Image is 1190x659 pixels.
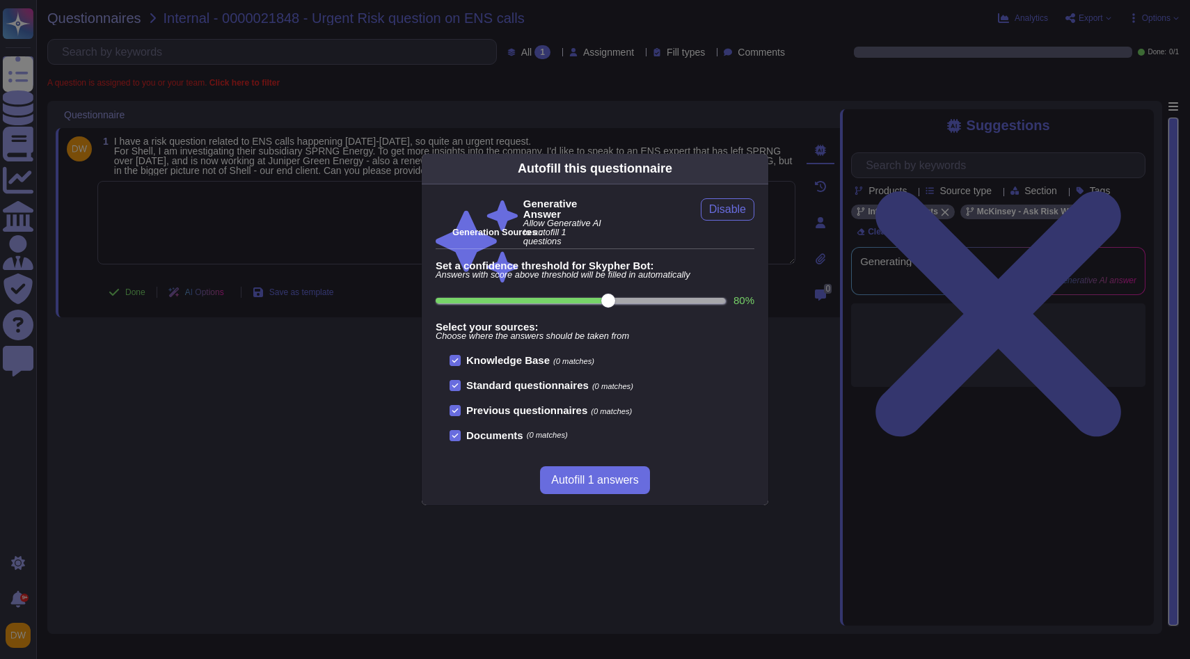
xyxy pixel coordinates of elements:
b: Previous questionnaires [466,404,587,416]
b: Standard questionnaires [466,379,589,391]
button: Autofill 1 answers [540,466,649,494]
span: (0 matches) [592,382,633,390]
b: Generative Answer [523,198,605,219]
div: Autofill this questionnaire [518,159,672,178]
span: Allow Generative AI to autofill 1 questions [523,219,605,246]
label: 80 % [733,295,754,305]
span: Disable [709,204,746,215]
span: (0 matches) [591,407,632,415]
b: Documents [466,430,523,440]
span: Answers with score above threshold will be filled in automatically [436,271,754,280]
span: Autofill 1 answers [551,475,638,486]
b: Set a confidence threshold for Skypher Bot: [436,260,754,271]
span: (0 matches) [553,357,594,365]
button: Disable [701,198,754,221]
b: Select your sources: [436,321,754,332]
span: Choose where the answers should be taken from [436,332,754,341]
span: (0 matches) [527,431,568,439]
b: Generation Sources : [452,227,542,237]
b: Knowledge Base [466,354,550,366]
